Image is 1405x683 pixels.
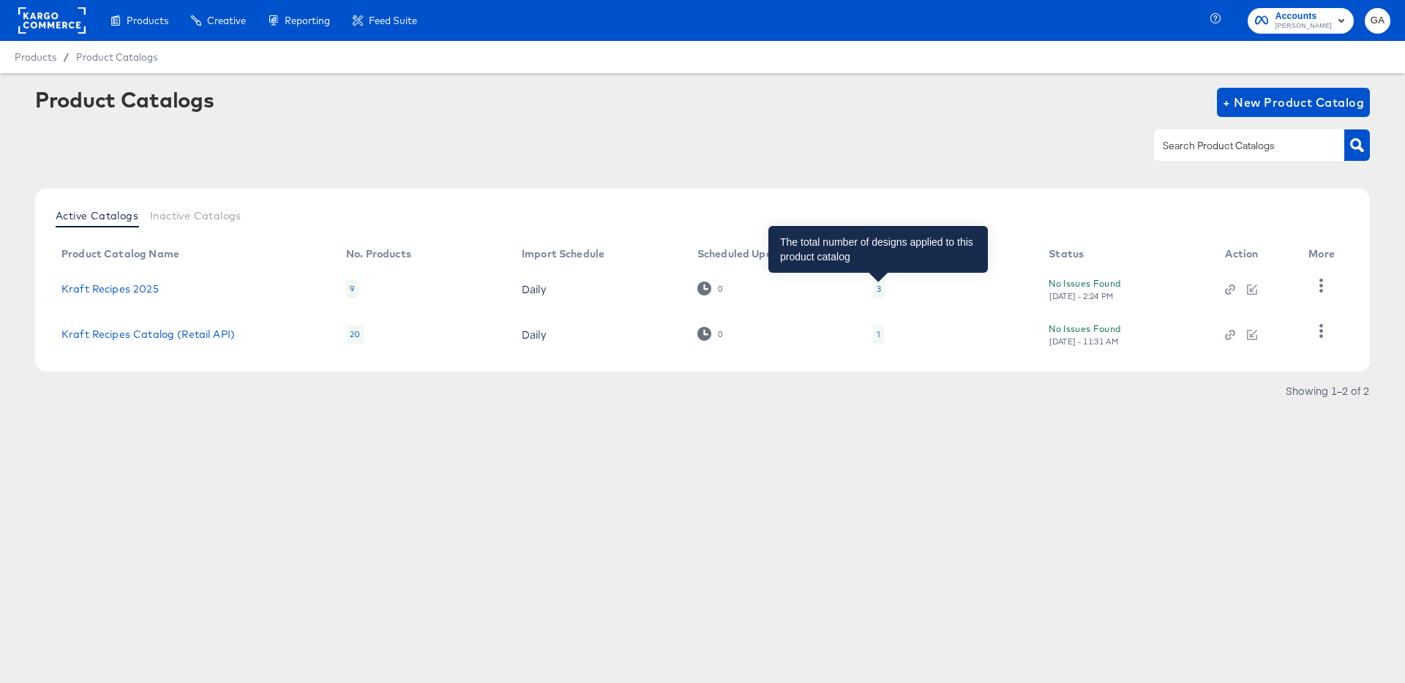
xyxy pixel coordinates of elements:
[346,325,364,344] div: 20
[35,88,214,111] div: Product Catalogs
[207,15,246,26] span: Creative
[285,15,330,26] span: Reporting
[1160,137,1316,154] input: Search Product Catalogs
[697,248,796,260] div: Scheduled Updates
[127,15,168,26] span: Products
[522,248,604,260] div: Import Schedule
[76,51,157,63] a: Product Catalogs
[697,327,723,341] div: 0
[877,328,880,340] div: 1
[369,15,417,26] span: Feed Suite
[61,328,235,340] a: Kraft Recipes Catalog (Retail API)
[510,312,686,357] td: Daily
[697,282,723,295] div: 0
[346,279,358,298] div: 9
[873,248,964,260] div: Design Templates
[1037,243,1213,266] th: Status
[1297,243,1352,266] th: More
[1248,8,1354,34] button: Accounts[PERSON_NAME]
[1223,92,1364,113] span: + New Product Catalog
[1285,385,1370,396] div: Showing 1–2 of 2
[1275,9,1332,24] span: Accounts
[56,210,138,222] span: Active Catalogs
[1371,12,1385,29] span: GA
[873,279,885,298] div: 3
[61,283,159,295] a: Kraft Recipes 2025
[150,210,241,222] span: Inactive Catalogs
[1213,243,1297,266] th: Action
[717,284,723,294] div: 0
[877,283,881,295] div: 3
[1217,88,1370,117] button: + New Product Catalog
[61,248,179,260] div: Product Catalog Name
[1365,8,1390,34] button: GA
[1275,20,1332,32] span: [PERSON_NAME]
[346,248,411,260] div: No. Products
[510,266,686,312] td: Daily
[15,51,56,63] span: Products
[56,51,76,63] span: /
[873,325,884,344] div: 1
[717,329,723,339] div: 0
